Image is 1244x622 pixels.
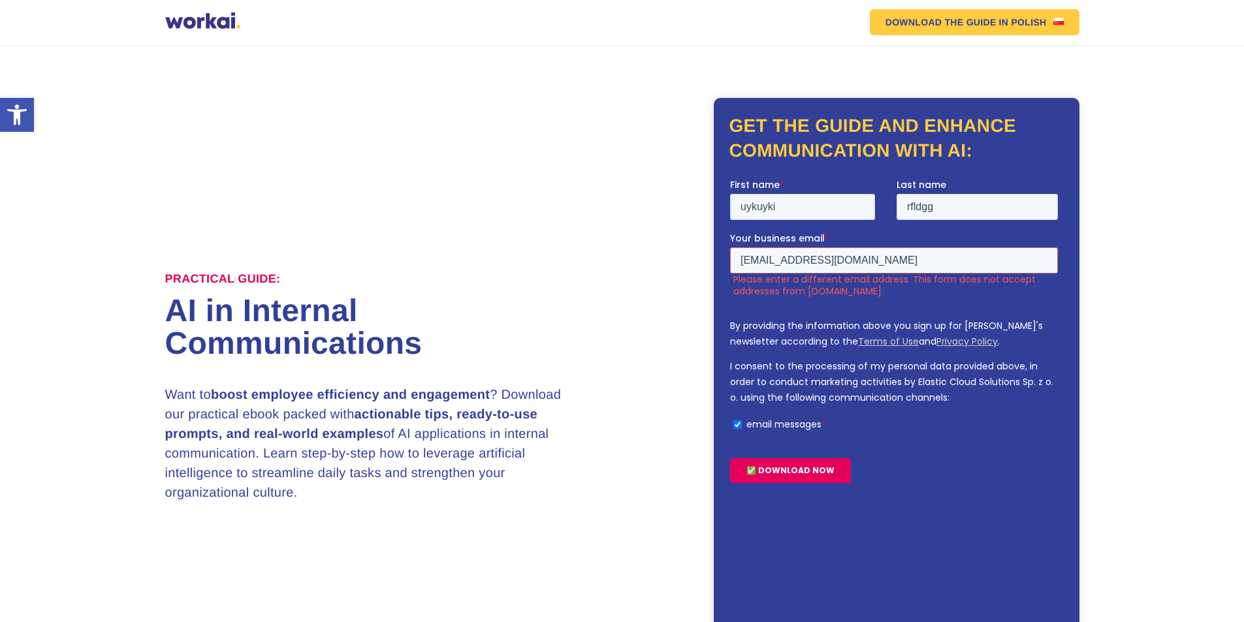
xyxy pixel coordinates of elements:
[165,385,577,503] h3: Want to ? Download our practical ebook packed with of AI applications in internal communication. ...
[885,18,997,27] em: DOWNLOAD THE GUIDE
[165,295,622,360] h1: AI in Internal Communications
[729,114,1064,163] h2: Get the guide and enhance communication with AI:
[870,9,1079,35] a: DOWNLOAD THE GUIDEIN POLISHUS flag
[1053,18,1064,25] img: US flag
[211,388,490,402] strong: boost employee efficiency and engagement
[165,407,538,441] strong: actionable tips, ready-to-use prompts, and real-world examples
[165,272,281,287] label: Practical Guide:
